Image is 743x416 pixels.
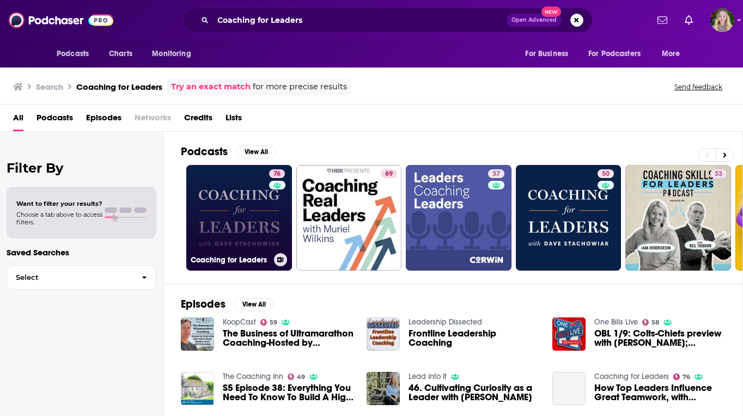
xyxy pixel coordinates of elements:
[253,81,347,93] span: for more precise results
[594,317,638,327] a: One Bills Live
[7,265,156,290] button: Select
[152,46,191,62] span: Monitoring
[181,317,214,351] img: The Business of Ultramarathon Coaching-Hosted by Dirk Friel with Jason Koop, Heather Hart and Jef...
[406,165,511,271] a: 37
[181,145,276,158] a: PodcastsView All
[367,372,400,405] img: 46. Cultivating Curiosity as a Leader with Thomas Greek
[594,383,725,402] a: How Top Leaders Influence Great Teamwork, with Scott Keller
[181,297,226,311] h2: Episodes
[710,8,734,32] button: Show profile menu
[181,372,214,405] img: S5 Episode 38: Everything You Need To Know To Build A High-Value Coaching Business (With Actual N...
[680,11,697,29] a: Show notifications dropdown
[409,329,539,347] a: Frontline Leadership Coaching
[223,329,354,347] a: The Business of Ultramarathon Coaching-Hosted by Dirk Friel with Jason Koop, Heather Hart and Jef...
[9,10,113,30] img: Podchaser - Follow, Share and Rate Podcasts
[186,165,292,271] a: 76Coaching for Leaders
[16,211,102,226] span: Choose a tab above to access filters.
[135,109,171,131] span: Networks
[409,372,447,381] a: Lead Into It
[36,109,73,131] a: Podcasts
[36,82,63,92] h3: Search
[654,44,694,64] button: open menu
[671,82,726,91] button: Send feedback
[260,319,278,326] a: 59
[409,383,539,402] a: 46. Cultivating Curiosity as a Leader with Thomas Greek
[594,383,725,402] span: How Top Leaders Influence Great Teamwork, with [PERSON_NAME]
[236,145,276,158] button: View All
[385,169,393,180] span: 69
[184,109,212,131] a: Credits
[552,372,586,405] a: How Top Leaders Influence Great Teamwork, with Scott Keller
[181,297,273,311] a: EpisodesView All
[102,44,139,64] a: Charts
[715,169,722,180] span: 33
[710,169,727,178] a: 33
[492,169,500,180] span: 37
[7,247,156,258] p: Saved Searches
[223,329,354,347] span: The Business of Ultramarathon Coaching-Hosted by [PERSON_NAME] with [PERSON_NAME], [PERSON_NAME] ...
[710,8,734,32] img: User Profile
[144,44,205,64] button: open menu
[507,14,562,27] button: Open AdvancedNew
[86,109,121,131] a: Episodes
[552,317,586,351] img: OBL 1/9: Colts-Chiefs preview with James Palmer; Conor Orr on head coaching moves around the NFL
[191,255,270,265] h3: Coaching for Leaders
[581,44,656,64] button: open menu
[516,165,622,271] a: 50
[588,46,641,62] span: For Podcasters
[171,81,251,93] a: Try an exact match
[223,317,256,327] a: KoopCast
[49,44,103,64] button: open menu
[109,46,132,62] span: Charts
[653,11,672,29] a: Show notifications dropdown
[594,329,725,347] a: OBL 1/9: Colts-Chiefs preview with James Palmer; Conor Orr on head coaching moves around the NFL
[602,169,610,180] span: 50
[13,109,23,131] a: All
[270,320,277,325] span: 59
[511,17,557,23] span: Open Advanced
[598,169,614,178] a: 50
[7,160,156,176] h2: Filter By
[213,11,507,29] input: Search podcasts, credits, & more...
[381,169,397,178] a: 69
[409,317,482,327] a: Leadership Dissected
[223,383,354,402] a: S5 Episode 38: Everything You Need To Know To Build A High-Value Coaching Business (With Actual N...
[625,165,731,271] a: 33
[57,46,89,62] span: Podcasts
[181,145,228,158] h2: Podcasts
[651,320,659,325] span: 58
[642,319,660,326] a: 58
[409,383,539,402] span: 46. Cultivating Curiosity as a Leader with [PERSON_NAME]
[367,317,400,351] img: Frontline Leadership Coaching
[7,274,133,281] span: Select
[226,109,242,131] a: Lists
[673,374,691,380] a: 76
[594,329,725,347] span: OBL 1/9: Colts-Chiefs preview with [PERSON_NAME]; [PERSON_NAME] on head coaching moves around the...
[296,165,402,271] a: 69
[273,169,281,180] span: 76
[710,8,734,32] span: Logged in as lauren19365
[269,169,285,178] a: 76
[297,375,305,380] span: 49
[183,8,593,33] div: Search podcasts, credits, & more...
[223,372,283,381] a: The Coaching Inn
[517,44,582,64] button: open menu
[288,374,306,380] a: 49
[594,372,669,381] a: Coaching for Leaders
[234,298,273,311] button: View All
[683,375,690,380] span: 76
[525,46,568,62] span: For Business
[76,82,162,92] h3: Coaching for Leaders
[541,7,561,17] span: New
